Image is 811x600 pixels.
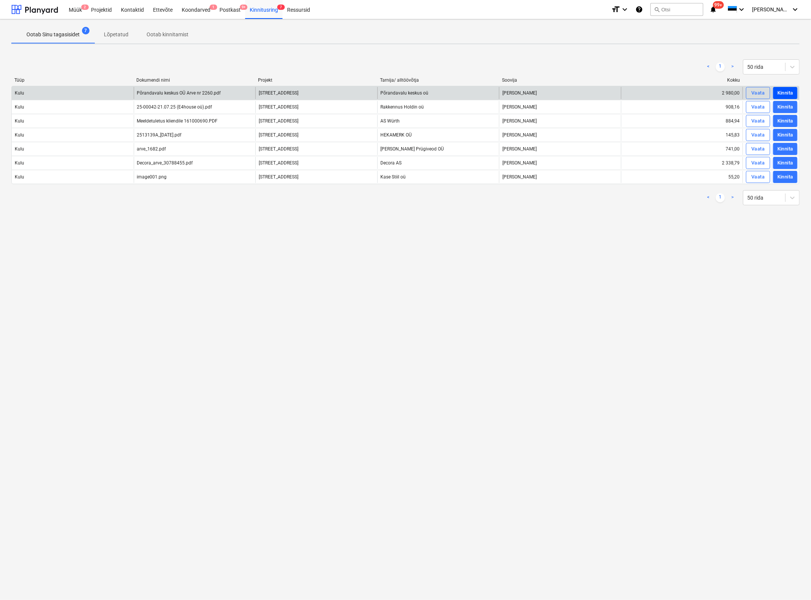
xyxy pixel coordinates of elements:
i: format_size [611,5,620,14]
div: [PERSON_NAME] Prügiveod OÜ [377,143,499,155]
div: 741,00 [621,143,743,155]
span: Talu tee 22 A [259,90,298,96]
button: Kinnita [773,129,797,141]
div: Vaata [752,159,765,167]
a: Page 1 is your current page [716,62,725,71]
div: 25-00042-21.07.25 (E4house oü).pdf [137,104,212,110]
div: Kulu [15,146,24,152]
div: Põrandavalu keskus OÜ Arve nr 2260.pdf [137,90,221,96]
div: [PERSON_NAME] [499,115,621,127]
div: Soovija [502,78,618,83]
div: Decora AS [377,157,499,169]
i: notifications [709,5,717,14]
div: image001.png [137,174,167,180]
div: [PERSON_NAME] [499,87,621,99]
p: Lõpetatud [104,31,128,39]
button: Vaata [746,129,770,141]
span: Talu tee 22 A [259,174,298,180]
span: Talu tee 22 A [259,160,298,166]
div: Dokumendi nimi [136,78,252,83]
span: Talu tee 22 A [259,146,298,152]
div: Kulu [15,132,24,138]
div: Kinnita [777,103,793,112]
span: Talu tee 22 A [259,104,298,110]
div: Vaata [752,117,765,126]
div: Projekt [258,78,374,83]
div: Tarnija/ alltöövõtja [380,78,496,83]
a: Previous page [704,62,713,71]
div: 2 980,00 [621,87,743,99]
div: Kulu [15,90,24,96]
div: Kinnita [777,131,793,140]
div: Vaata [752,145,765,153]
div: Kulu [15,174,24,180]
p: Ootab kinnitamist [147,31,188,39]
span: [PERSON_NAME] [MEDICAL_DATA] [752,6,790,12]
span: 1 [210,5,217,10]
button: Kinnita [773,115,797,127]
i: keyboard_arrow_down [737,5,746,14]
div: Rakkennus Holdin oü [377,101,499,113]
i: Abikeskus [635,5,643,14]
span: 7 [277,5,285,10]
div: Põrandavalu keskus oü [377,87,499,99]
div: HEKAMERK OÜ [377,129,499,141]
a: Next page [728,193,737,202]
div: Kulu [15,104,24,110]
button: Kinnita [773,171,797,183]
a: Next page [728,62,737,71]
div: 145,83 [621,129,743,141]
div: 2 338,79 [621,157,743,169]
div: [PERSON_NAME] [499,157,621,169]
div: Kinnita [777,159,793,167]
button: Otsi [650,3,703,16]
div: [PERSON_NAME] [499,171,621,183]
span: Talu tee 22 A [259,132,298,138]
div: [PERSON_NAME] [499,129,621,141]
div: Kinnita [777,173,793,181]
div: 908,16 [621,101,743,113]
button: Kinnita [773,101,797,113]
div: Tüüp [14,78,130,83]
div: Kulu [15,118,24,124]
button: Vaata [746,115,770,127]
div: Vaata [752,89,765,98]
button: Kinnita [773,87,797,99]
button: Kinnita [773,157,797,169]
iframe: Chat Widget [773,564,811,600]
p: Ootab Sinu tagasisidet [26,31,80,39]
div: Kulu [15,160,24,166]
i: keyboard_arrow_down [791,5,800,14]
button: Vaata [746,157,770,169]
div: Kinnita [777,145,793,153]
div: Kase Stiil oü [377,171,499,183]
div: 2513139A_[DATE].pdf [137,132,182,138]
span: search [654,6,660,12]
div: Vaata [752,103,765,112]
span: 9+ [240,5,247,10]
a: Previous page [704,193,713,202]
div: [PERSON_NAME] [499,101,621,113]
div: Vaata [752,173,765,181]
div: Vaata [752,131,765,140]
div: arve_1682.pdf [137,146,166,152]
button: Vaata [746,101,770,113]
div: Vestlusvidin [773,564,811,600]
span: Talu tee 22 A [259,118,298,124]
span: 2 [81,5,89,10]
button: Vaata [746,143,770,155]
div: Decora_arve_30788455.pdf [137,160,193,166]
button: Vaata [746,171,770,183]
i: keyboard_arrow_down [620,5,629,14]
span: 7 [82,27,90,34]
span: 99+ [713,1,724,9]
div: AS Würth [377,115,499,127]
button: Kinnita [773,143,797,155]
div: Kinnita [777,117,793,126]
a: Page 1 is your current page [716,193,725,202]
div: Kokku [624,78,740,83]
button: Vaata [746,87,770,99]
div: Meeldetuletus kliendile 161000690.PDF [137,118,218,124]
div: 884,94 [621,115,743,127]
div: Kinnita [777,89,793,98]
